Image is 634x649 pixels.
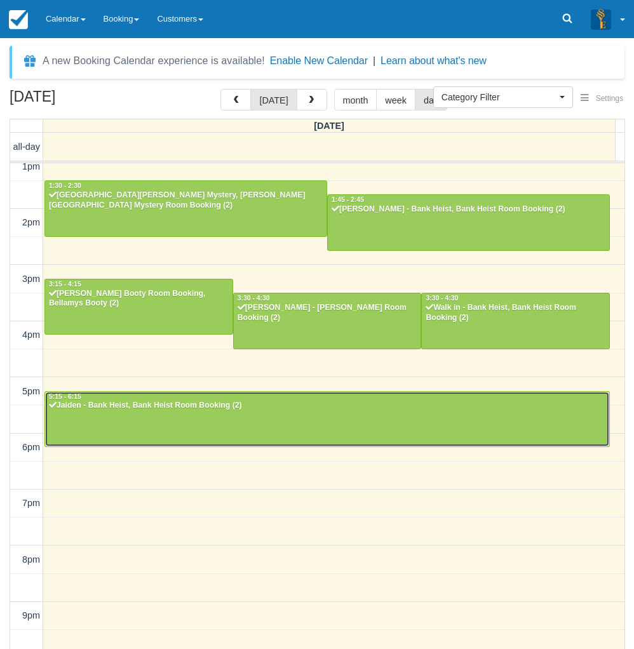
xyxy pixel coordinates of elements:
span: 1:30 - 2:30 [49,182,81,189]
button: day [415,89,447,110]
button: week [376,89,415,110]
span: 4pm [22,330,40,340]
button: [DATE] [250,89,297,110]
span: 1pm [22,161,40,171]
a: 1:45 - 2:45[PERSON_NAME] - Bank Heist, Bank Heist Room Booking (2) [327,194,610,250]
div: [PERSON_NAME] Booty Room Booking, Bellamys Booty (2) [48,289,229,309]
span: 2pm [22,217,40,227]
a: 3:15 - 4:15[PERSON_NAME] Booty Room Booking, Bellamys Booty (2) [44,279,233,335]
span: 7pm [22,498,40,508]
button: Category Filter [433,86,573,108]
span: 3:30 - 4:30 [426,295,458,302]
a: 1:30 - 2:30[GEOGRAPHIC_DATA][PERSON_NAME] Mystery, [PERSON_NAME][GEOGRAPHIC_DATA] Mystery Room Bo... [44,180,327,236]
img: checkfront-main-nav-mini-logo.png [9,10,28,29]
div: Walk in - Bank Heist, Bank Heist Room Booking (2) [425,303,606,323]
span: 5pm [22,386,40,396]
div: Jaiden - Bank Heist, Bank Heist Room Booking (2) [48,401,606,411]
span: all-day [13,142,40,152]
button: Settings [573,90,631,108]
div: [PERSON_NAME] - [PERSON_NAME] Room Booking (2) [237,303,418,323]
span: 6pm [22,442,40,452]
span: 3pm [22,274,40,284]
button: Enable New Calendar [270,55,368,67]
span: 3:30 - 4:30 [238,295,270,302]
a: Learn about what's new [381,55,487,66]
span: 8pm [22,554,40,565]
span: Category Filter [442,91,556,104]
span: [DATE] [314,121,344,131]
div: [GEOGRAPHIC_DATA][PERSON_NAME] Mystery, [PERSON_NAME][GEOGRAPHIC_DATA] Mystery Room Booking (2) [48,191,323,211]
div: [PERSON_NAME] - Bank Heist, Bank Heist Room Booking (2) [331,204,606,215]
a: 3:30 - 4:30[PERSON_NAME] - [PERSON_NAME] Room Booking (2) [233,293,422,349]
a: 3:30 - 4:30Walk in - Bank Heist, Bank Heist Room Booking (2) [421,293,610,349]
span: Settings [596,94,623,103]
img: A3 [591,9,611,29]
span: | [373,55,375,66]
span: 1:45 - 2:45 [332,196,364,203]
button: month [334,89,377,110]
a: 5:15 - 6:15Jaiden - Bank Heist, Bank Heist Room Booking (2) [44,391,610,447]
h2: [DATE] [10,89,170,112]
span: 5:15 - 6:15 [49,393,81,400]
span: 3:15 - 4:15 [49,281,81,288]
span: 9pm [22,610,40,620]
div: A new Booking Calendar experience is available! [43,53,265,69]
